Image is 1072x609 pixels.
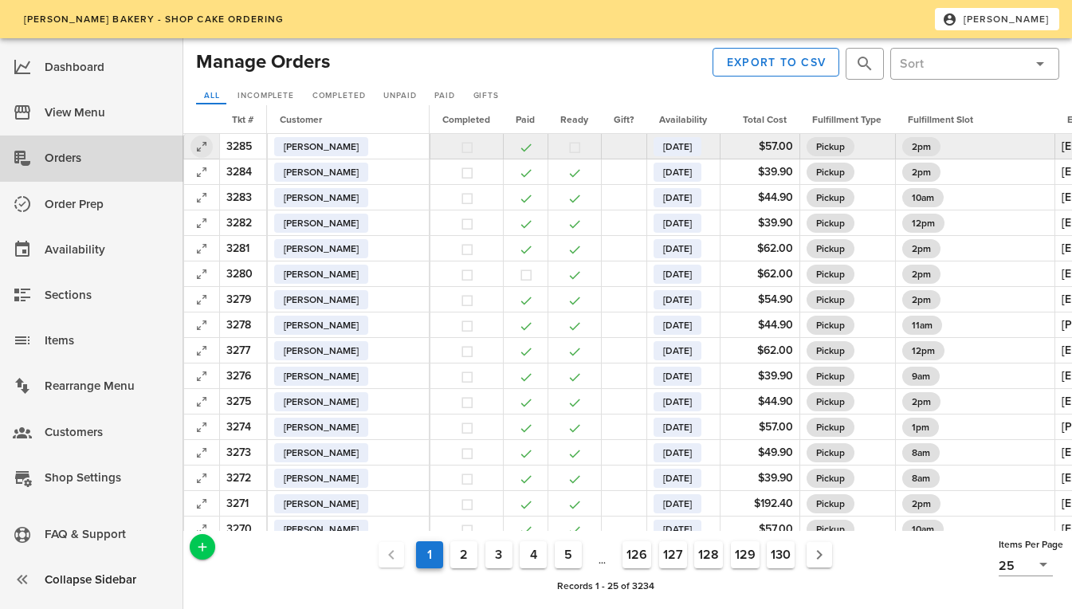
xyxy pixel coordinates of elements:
div: Orders [45,145,171,171]
span: 2pm [912,392,931,411]
td: $44.90 [720,312,799,338]
div: Collapse Sidebar [45,567,171,593]
td: $192.40 [720,491,799,517]
button: Expand Record [190,391,213,413]
button: Expand Record [190,238,213,260]
span: 2pm [912,137,931,156]
span: 2pm [912,290,931,309]
div: Order Prep [45,191,171,218]
span: [PERSON_NAME] [284,316,359,335]
div: 25 [999,555,1053,576]
span: Ready [560,114,588,125]
td: 3284 [219,159,267,185]
th: Total Cost [720,105,799,134]
th: Fulfillment Type [799,105,895,134]
a: All [196,88,226,104]
div: 25 [999,559,1015,573]
div: Hit Enter to search [846,48,884,80]
span: [DATE] [663,443,692,462]
td: $44.90 [720,185,799,210]
button: Goto Page 127 [659,541,687,568]
span: [DATE] [663,469,692,488]
span: [DATE] [663,520,692,539]
a: Gifts [465,88,506,104]
td: 3277 [219,338,267,363]
td: $39.90 [720,210,799,236]
span: [PERSON_NAME] [284,494,359,513]
span: [PERSON_NAME] [284,367,359,386]
button: Expand Record [190,289,213,311]
button: Goto Page 126 [622,541,651,568]
td: 3274 [219,415,267,440]
span: [PERSON_NAME] [284,520,359,539]
span: Pickup [816,367,845,386]
button: Add a New Record [190,534,215,560]
button: Current Page, Page 1 [416,541,443,568]
span: 2pm [912,494,931,513]
span: [PERSON_NAME] [284,163,359,182]
span: [PERSON_NAME] [284,469,359,488]
span: 2pm [912,163,931,182]
th: Ready [548,105,601,134]
span: Pickup [816,316,845,335]
span: [PERSON_NAME] [284,392,359,411]
span: 11am [912,316,933,335]
th: Fulfillment Slot [895,105,1054,134]
td: $62.00 [720,338,799,363]
th: Paid [503,105,548,134]
th: Tkt # [219,105,267,134]
button: Export to CSV [713,48,840,77]
span: Gift? [614,114,634,125]
span: Tkt # [232,114,253,125]
span: Pickup [816,163,845,182]
td: 3272 [219,466,267,491]
span: Fulfillment Type [812,114,882,125]
span: [PERSON_NAME] [284,341,359,360]
span: Pickup [816,265,845,284]
span: ... [590,542,615,568]
a: Paid [427,88,462,104]
span: 10am [912,188,934,207]
div: Sections [45,282,171,308]
span: [DATE] [663,137,692,156]
td: 3279 [219,287,267,312]
span: All [203,91,220,100]
div: Customers [45,419,171,446]
td: 3280 [219,261,267,287]
span: Pickup [816,520,845,539]
span: 12pm [912,341,935,360]
button: Expand Record [190,467,213,489]
td: 3278 [219,312,267,338]
div: Availability [45,237,171,263]
span: [DATE] [663,265,692,284]
button: Expand Record [190,161,213,183]
span: Pickup [816,443,845,462]
button: Expand Record [190,314,213,336]
button: Expand Record [190,187,213,209]
div: Dashboard [45,54,171,81]
span: [DATE] [663,214,692,233]
span: Pickup [816,290,845,309]
td: 3273 [219,440,267,466]
button: prepend icon [855,54,874,73]
button: Expand Record [190,212,213,234]
span: Pickup [816,469,845,488]
button: [PERSON_NAME] [935,8,1059,30]
button: Goto Page 2 [450,541,477,568]
td: 3275 [219,389,267,415]
span: 10am [912,520,934,539]
td: $39.90 [720,363,799,389]
td: $57.00 [720,517,799,542]
td: 3283 [219,185,267,210]
a: Unpaid [376,88,424,104]
span: Pickup [816,239,845,258]
span: [PERSON_NAME] [945,12,1050,26]
div: FAQ & Support [45,521,171,548]
button: Expand Record [190,442,213,464]
span: [PERSON_NAME] [284,265,359,284]
span: Export to CSV [726,56,827,69]
td: 3270 [219,517,267,542]
span: Paid [516,114,535,125]
span: [PERSON_NAME] [284,239,359,258]
span: [DATE] [663,163,692,182]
